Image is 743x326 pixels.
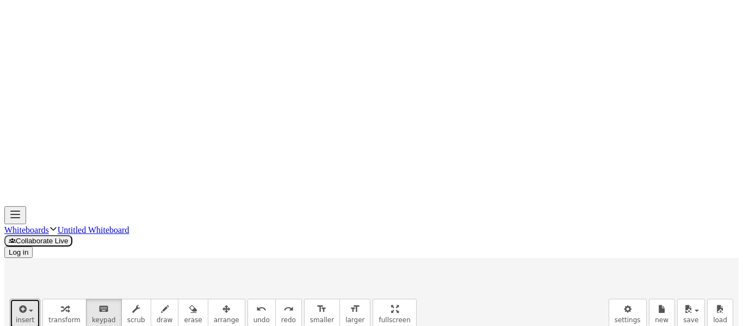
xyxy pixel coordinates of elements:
a: Untitled Whiteboard [58,225,129,235]
span: redo [281,316,296,324]
span: larger [345,316,364,324]
button: Collaborate Live [4,235,72,247]
span: draw [157,316,173,324]
span: undo [253,316,270,324]
i: format_size [317,303,327,316]
span: new [655,316,668,324]
button: Toggle navigation [4,206,26,224]
button: Log in [4,247,33,258]
span: fullscreen [379,316,410,324]
i: redo [283,303,294,316]
span: scrub [127,316,145,324]
i: keyboard [98,303,109,316]
i: format_size [350,303,360,316]
span: save [683,316,698,324]
span: insert [16,316,34,324]
a: Whiteboards [4,225,49,235]
i: undo [256,303,267,316]
span: keypad [92,316,116,324]
span: settings [615,316,641,324]
span: Collaborate Live [9,237,68,245]
span: erase [184,316,202,324]
span: transform [48,316,81,324]
span: smaller [310,316,334,324]
span: arrange [214,316,239,324]
span: load [713,316,727,324]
